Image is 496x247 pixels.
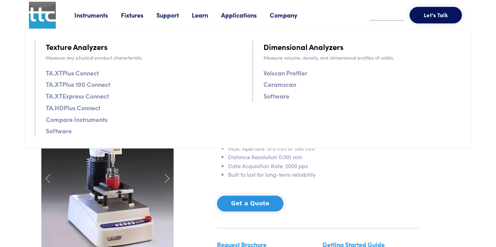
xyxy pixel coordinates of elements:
a: Fixtures [121,11,156,19]
li: Built to last for long-term reliability [228,170,420,179]
a: TA.HDPlus Connect [46,103,100,113]
li: Distance Resolution 0.001 mm [228,153,420,162]
p: Measure any physical product characteristic. [46,54,244,61]
a: Ceramscan [263,79,296,89]
a: TA.XTExpress Connect [46,91,109,101]
a: Software [263,91,289,101]
a: Volscan Profiler [263,68,307,78]
a: Texture Analyzers [46,41,107,53]
a: Support [156,11,192,19]
a: TA.XTPlus Connect [46,68,99,78]
a: Dimensional Analyzers [263,41,343,53]
img: ttc_logo_1x1_v1.0.png [29,2,56,29]
a: TA.XTPlus 100 Connect [46,79,110,89]
a: Compare Instruments [46,114,107,124]
li: Data Acquisition Rate: 2000 pps [228,162,420,171]
button: Let's Talk [410,7,462,23]
a: Instruments [74,11,121,19]
a: Learn [192,11,221,19]
a: Software [46,126,72,136]
button: Get a Quote [217,196,283,212]
a: Company [270,11,310,19]
a: Applications [221,11,270,19]
p: Measure volume, density, and dimensional profiles of solids. [263,54,462,61]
